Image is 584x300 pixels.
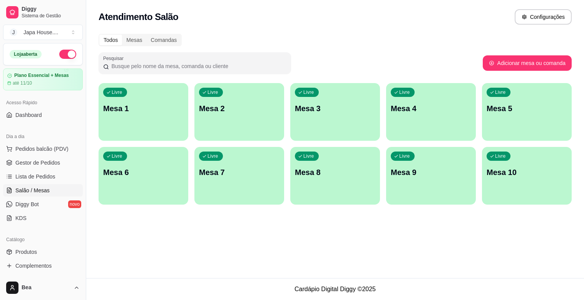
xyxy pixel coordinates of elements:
a: DiggySistema de Gestão [3,3,83,22]
span: KDS [15,214,27,222]
p: Mesa 2 [199,103,279,114]
span: J [10,28,17,36]
div: Acesso Rápido [3,97,83,109]
input: Pesquisar [109,62,286,70]
div: Todos [99,35,122,45]
button: LivreMesa 7 [194,147,284,205]
p: Livre [303,89,314,95]
p: Livre [495,89,506,95]
button: LivreMesa 10 [482,147,572,205]
button: Configurações [515,9,572,25]
span: Gestor de Pedidos [15,159,60,167]
p: Livre [495,153,506,159]
p: Mesa 4 [391,103,471,114]
button: LivreMesa 1 [99,83,188,141]
p: Mesa 1 [103,103,184,114]
span: Produtos [15,248,37,256]
p: Livre [303,153,314,159]
span: Salão / Mesas [15,187,50,194]
p: Mesa 6 [103,167,184,178]
a: Diggy Botnovo [3,198,83,210]
p: Mesa 3 [295,103,375,114]
p: Livre [399,153,410,159]
article: até 11/10 [13,80,32,86]
button: Bea [3,278,83,297]
button: LivreMesa 5 [482,83,572,141]
h2: Atendimento Salão [99,11,178,23]
p: Livre [399,89,410,95]
button: Select a team [3,25,83,40]
label: Pesquisar [103,55,126,62]
article: Plano Essencial + Mesas [14,73,69,78]
button: LivreMesa 4 [386,83,476,141]
span: Dashboard [15,111,42,119]
div: Mesas [122,35,146,45]
div: Catálogo [3,233,83,246]
button: Pedidos balcão (PDV) [3,143,83,155]
span: Complementos [15,262,52,270]
button: Alterar Status [59,50,76,59]
button: LivreMesa 3 [290,83,380,141]
div: Comandas [147,35,181,45]
div: Dia a dia [3,130,83,143]
p: Mesa 8 [295,167,375,178]
a: Salão / Mesas [3,184,83,197]
button: LivreMesa 8 [290,147,380,205]
button: LivreMesa 2 [194,83,284,141]
p: Mesa 10 [487,167,567,178]
p: Livre [207,89,218,95]
p: Mesa 7 [199,167,279,178]
button: LivreMesa 9 [386,147,476,205]
footer: Cardápio Digital Diggy © 2025 [86,278,584,300]
span: Pedidos balcão (PDV) [15,145,69,153]
span: Diggy [22,6,80,13]
a: Lista de Pedidos [3,170,83,183]
span: Lista de Pedidos [15,173,55,180]
a: Produtos [3,246,83,258]
a: Plano Essencial + Mesasaté 11/10 [3,68,83,90]
p: Livre [207,153,218,159]
p: Livre [112,89,122,95]
a: Complementos [3,260,83,272]
a: Gestor de Pedidos [3,157,83,169]
button: LivreMesa 6 [99,147,188,205]
span: Bea [22,284,70,291]
a: KDS [3,212,83,224]
p: Mesa 9 [391,167,471,178]
p: Mesa 5 [487,103,567,114]
p: Livre [112,153,122,159]
button: Adicionar mesa ou comanda [483,55,572,71]
a: Dashboard [3,109,83,121]
div: Japa House. ... [23,28,58,36]
div: Loja aberta [10,50,42,58]
span: Sistema de Gestão [22,13,80,19]
span: Diggy Bot [15,200,39,208]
